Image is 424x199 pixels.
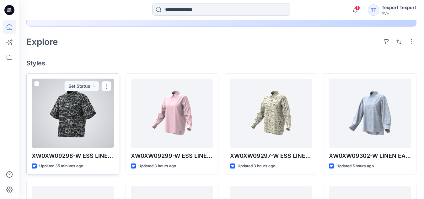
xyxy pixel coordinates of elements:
p: XW0XW09297-W ESS LINEN RLXD SHIRTFLAG PRINT-V01 [230,152,312,160]
span: 1 [355,5,360,10]
p: Updated 35 minutes ago [39,163,83,169]
p: Updated 3 hours ago [238,163,275,169]
h2: Explore [26,37,58,47]
div: TT [368,4,379,16]
p: XW0XW09298-W ESS LINEN SS SHIRT-FLAG PRINT-V01 [32,152,114,160]
a: XW0XW09298-W ESS LINEN SS SHIRT-FLAG PRINT-V01 [32,79,114,148]
h4: Styles [26,59,416,67]
div: PVH [382,11,416,16]
p: XW0XW09299-W ESS LINEN RELAXED LS SHIRT-V01 [131,152,213,160]
p: XW0XW09302-W LINEN EASY FIT AOP-V01 [329,152,411,160]
a: XW0XW09302-W LINEN EASY FIT AOP-V01 [329,79,411,148]
a: XW0XW09299-W ESS LINEN RELAXED LS SHIRT-V01 [131,79,213,148]
div: Texport Texport [382,4,416,11]
p: Updated 5 hours ago [336,163,374,169]
p: Updated 3 hours ago [138,163,176,169]
a: XW0XW09297-W ESS LINEN RLXD SHIRTFLAG PRINT-V01 [230,79,312,148]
